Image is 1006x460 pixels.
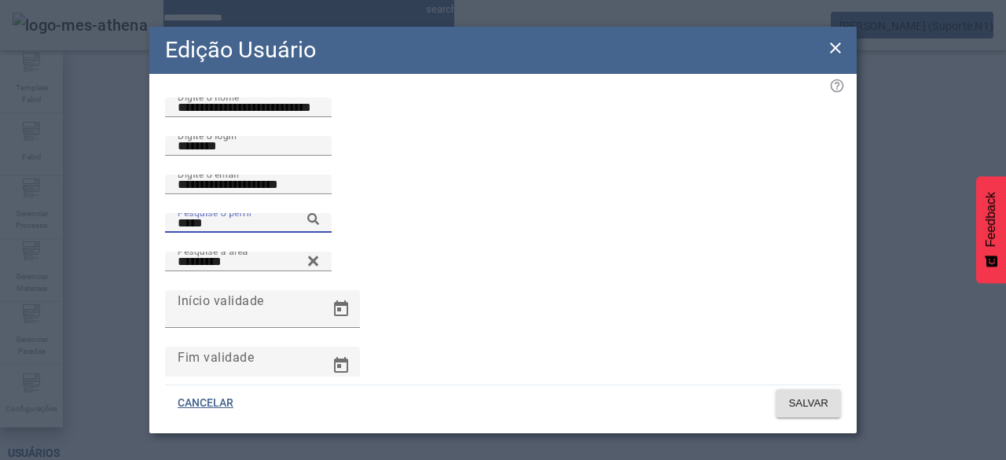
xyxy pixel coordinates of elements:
[322,347,360,385] button: Open calendar
[178,168,239,179] mat-label: Digite o email
[984,192,998,247] span: Feedback
[178,91,239,102] mat-label: Digite o nome
[976,176,1006,283] button: Feedback - Mostrar pesquisa
[178,396,233,411] span: CANCELAR
[178,293,264,307] mat-label: Início validade
[788,396,828,411] span: SALVAR
[178,245,248,256] mat-label: Pesquise a área
[322,290,360,328] button: Open calendar
[776,389,841,418] button: SALVAR
[178,349,254,364] mat-label: Fim validade
[178,207,251,218] mat-label: Pesquise o perfil
[178,130,237,141] mat-label: Digite o login
[178,214,319,233] input: Number
[165,389,246,418] button: CANCELAR
[165,33,316,67] h2: Edição Usuário
[178,252,319,271] input: Number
